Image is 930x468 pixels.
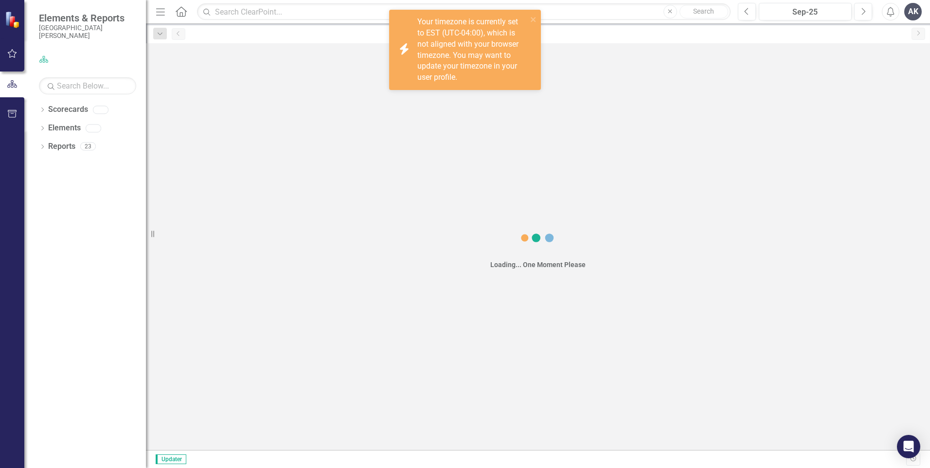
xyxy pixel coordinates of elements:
[904,3,922,20] button: AK
[39,24,136,40] small: [GEOGRAPHIC_DATA][PERSON_NAME]
[897,435,920,458] div: Open Intercom Messenger
[39,77,136,94] input: Search Below...
[762,6,848,18] div: Sep-25
[759,3,852,20] button: Sep-25
[5,11,22,28] img: ClearPoint Strategy
[680,5,728,18] button: Search
[39,12,136,24] span: Elements & Reports
[490,260,586,270] div: Loading... One Moment Please
[48,141,75,152] a: Reports
[197,3,731,20] input: Search ClearPoint...
[530,14,537,25] button: close
[693,7,714,15] span: Search
[48,123,81,134] a: Elements
[80,143,96,151] div: 23
[156,454,186,464] span: Updater
[417,17,527,83] div: Your timezone is currently set to EST (UTC-04:00), which is not aligned with your browser timezon...
[48,104,88,115] a: Scorecards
